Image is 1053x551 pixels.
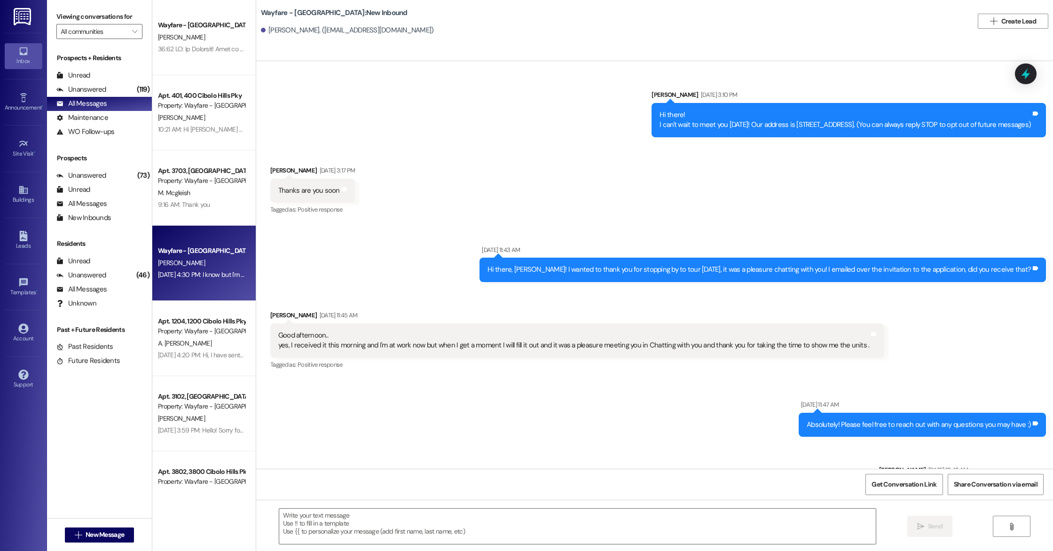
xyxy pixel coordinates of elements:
div: [DATE] 11:43 AM [479,245,520,255]
div: Thanks are you soon [278,186,340,196]
i:  [917,523,924,530]
span: Share Conversation via email [954,480,1037,489]
div: WO Follow-ups [56,127,114,137]
div: Property: Wayfare - [GEOGRAPHIC_DATA] [158,101,245,110]
div: [DATE] 3:17 PM [317,165,355,175]
button: Share Conversation via email [948,474,1044,495]
span: M. Mcgleish [158,189,190,197]
img: ResiDesk Logo [14,8,33,25]
div: Tagged as: [270,203,355,216]
div: Unanswered [56,85,106,94]
div: [DATE] 11:47 AM [799,400,839,409]
div: [PERSON_NAME]. ([EMAIL_ADDRESS][DOMAIN_NAME]) [261,25,434,35]
a: Site Visit • [5,136,42,161]
span: [PERSON_NAME] [158,259,205,267]
div: Unanswered [56,171,106,181]
div: Unanswered [56,270,106,280]
a: Account [5,321,42,346]
button: Get Conversation Link [865,474,943,495]
div: Hi there! I can't wait to meet you [DATE]! Our address is [STREET_ADDRESS]. (You can always reply... [660,110,1031,130]
div: 10:21 AM: Hi [PERSON_NAME] and [PERSON_NAME]! I just seen my card. Thank you so much, that was so... [158,125,528,134]
button: Send [907,516,953,537]
div: 9:16 AM: Thank you [158,200,210,209]
div: Unread [56,256,90,266]
div: Prospects + Residents [47,53,152,63]
div: [DATE] 3:10 PM [699,90,738,100]
div: (119) [134,82,152,97]
div: Past + Future Residents [47,325,152,335]
a: Templates • [5,275,42,300]
div: All Messages [56,284,107,294]
div: [DATE] 4:20 PM: Hi, I have sent that via email, for future reference you can access those documen... [158,351,575,359]
div: Wayfare - [GEOGRAPHIC_DATA] [158,20,245,30]
span: Get Conversation Link [872,480,936,489]
span: A. [PERSON_NAME] [158,339,212,347]
span: [PERSON_NAME] [158,414,205,423]
div: Property: Wayfare - [GEOGRAPHIC_DATA] [158,326,245,336]
span: Positive response [298,361,343,369]
button: Create Lead [978,14,1048,29]
div: Hi there, [PERSON_NAME]! I wanted to thank you for stopping by to tour [DATE], it was a pleasure ... [487,265,1031,275]
div: Apt. 3703, [GEOGRAPHIC_DATA] [158,166,245,176]
div: [PERSON_NAME] [270,310,885,323]
div: Property: Wayfare - [GEOGRAPHIC_DATA] [158,176,245,186]
div: [DATE] 10:42 AM [926,465,968,475]
div: [DATE] 11:45 AM [317,310,358,320]
div: Apt. 1204, 1200 Cibolo Hills Pky [158,316,245,326]
div: [PERSON_NAME] [879,465,1046,478]
i:  [1008,523,1015,530]
button: New Message [65,527,134,543]
div: Apt. 3802, 3800 Cibolo Hills Pky [158,467,245,477]
a: Leads [5,228,42,253]
div: (73) [135,168,152,183]
div: [PERSON_NAME] [270,165,355,179]
span: Create Lead [1001,16,1036,26]
div: Unknown [56,299,96,308]
i:  [75,531,82,539]
div: Absolutely! Please feel free to reach out with any questions you may have :) [807,420,1031,430]
div: New Inbounds [56,213,111,223]
div: Unread [56,185,90,195]
span: New Message [86,530,124,540]
div: [DATE] 3:59 PM: Hello! Sorry for the late response, we have placed the keys in your unit, they ar... [158,426,859,434]
div: [PERSON_NAME] [652,90,1046,103]
div: All Messages [56,199,107,209]
div: (46) [134,268,152,283]
div: Property: Wayfare - [GEOGRAPHIC_DATA] [158,401,245,411]
input: All communities [61,24,127,39]
span: [PERSON_NAME] [158,33,205,41]
div: Prospects [47,153,152,163]
a: Support [5,367,42,392]
div: Past Residents [56,342,113,352]
div: All Messages [56,99,107,109]
b: Wayfare - [GEOGRAPHIC_DATA]: New Inbound [261,8,408,18]
a: Inbox [5,43,42,69]
div: Apt. 401, 400 Cibolo Hills Pky [158,91,245,101]
div: Tagged as: [270,358,885,371]
span: Positive response [298,205,343,213]
span: Send [928,521,943,531]
span: • [42,103,43,110]
div: Good afternoon.. yes, I received it this morning and I'm at work now but when I get a moment I wi... [278,331,870,351]
i:  [132,28,137,35]
div: Residents [47,239,152,249]
span: • [34,149,35,156]
a: Buildings [5,182,42,207]
div: Wayfare - [GEOGRAPHIC_DATA] [158,246,245,256]
label: Viewing conversations for [56,9,142,24]
div: Future Residents [56,356,120,366]
div: Unread [56,71,90,80]
div: Apt. 3102, [GEOGRAPHIC_DATA] [158,392,245,401]
span: • [36,288,38,294]
span: [PERSON_NAME] [158,113,205,122]
i:  [990,17,997,25]
div: Property: Wayfare - [GEOGRAPHIC_DATA] [158,477,245,487]
div: Maintenance [56,113,108,123]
